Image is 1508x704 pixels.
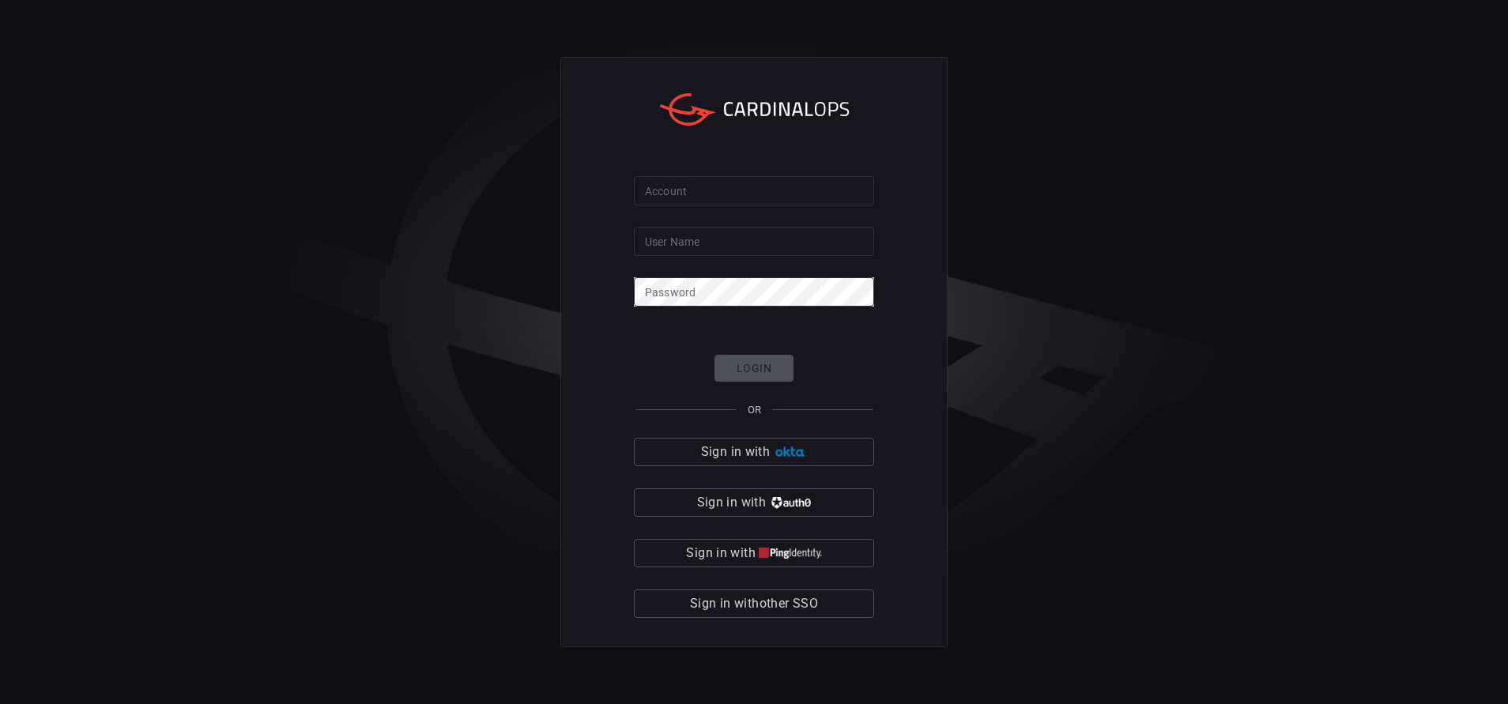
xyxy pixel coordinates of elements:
span: OR [748,404,761,416]
span: Sign in with other SSO [690,593,818,615]
button: Sign in with [634,539,874,567]
button: Sign in with [634,488,874,517]
input: Type your user name [634,227,874,256]
img: quu4iresuhQAAAABJRU5ErkJggg== [759,548,822,559]
span: Sign in with [697,491,766,514]
span: Sign in with [686,542,755,564]
button: Sign in withother SSO [634,589,874,618]
img: Ad5vKXme8s1CQAAAABJRU5ErkJggg== [773,446,807,458]
button: Sign in with [634,438,874,466]
img: vP8Hhh4KuCH8AavWKdZY7RZgAAAAASUVORK5CYII= [769,497,811,509]
input: Type your account [634,176,874,205]
span: Sign in with [701,441,770,463]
